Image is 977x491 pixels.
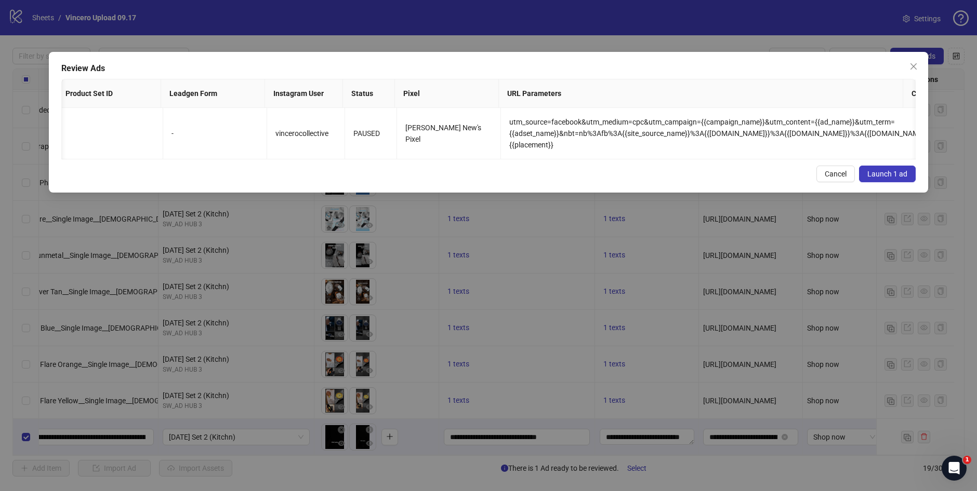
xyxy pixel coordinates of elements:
button: Close [905,58,922,75]
span: Cancel [825,170,847,178]
iframe: Intercom live chat [942,456,967,481]
div: [PERSON_NAME] New's Pixel [405,122,492,145]
div: - [171,128,258,139]
span: Launch 1 ad [867,170,907,178]
span: PAUSED [353,129,380,138]
th: Product Set ID [57,79,161,108]
th: Instagram User [265,79,343,108]
th: Leadgen Form [161,79,265,108]
th: Status [343,79,395,108]
th: URL Parameters [499,79,903,108]
button: Cancel [816,166,855,182]
span: close [909,62,918,71]
div: Review Ads [61,62,916,75]
div: vincerocollective [275,128,336,139]
th: Pixel [395,79,499,108]
span: 1 [963,456,971,464]
button: Launch 1 ad [859,166,916,182]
